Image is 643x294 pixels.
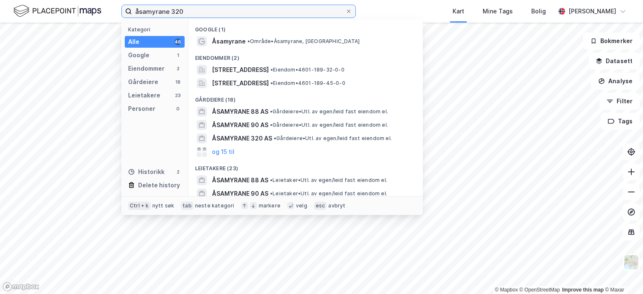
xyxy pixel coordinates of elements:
span: • [270,122,273,128]
div: 18 [175,79,181,85]
span: [STREET_ADDRESS] [212,65,269,75]
div: neste kategori [195,202,234,209]
div: Historikk [128,167,165,177]
div: avbryt [328,202,345,209]
span: • [247,38,250,44]
span: Eiendom • 4601-189-32-0-0 [270,66,345,73]
div: 46 [175,38,181,45]
div: Kontrollprogram for chat [601,254,643,294]
div: 23 [175,92,181,99]
div: Gårdeiere [128,77,158,87]
div: 1 [175,52,181,59]
input: Søk på adresse, matrikkel, gårdeiere, leietakere eller personer [132,5,345,18]
div: Kategori [128,26,185,33]
span: ÅSAMYRANE 90 AS [212,189,268,199]
iframe: Chat Widget [601,254,643,294]
span: • [274,135,276,141]
img: logo.f888ab2527a4732fd821a326f86c7f29.svg [13,4,101,18]
div: Eiendommer (2) [188,48,423,63]
span: [STREET_ADDRESS] [212,78,269,88]
button: Filter [599,93,640,110]
span: ÅSAMYRANE 88 AS [212,107,268,117]
a: Mapbox homepage [3,282,39,291]
div: Kart [453,6,464,16]
a: Mapbox [495,287,518,293]
div: Leietakere (23) [188,159,423,174]
span: Gårdeiere • Utl. av egen/leid fast eiendom el. [274,135,392,142]
div: Mine Tags [483,6,513,16]
div: Eiendommer [128,64,165,74]
span: • [270,80,273,86]
div: velg [296,202,307,209]
div: Gårdeiere (18) [188,90,423,105]
div: [PERSON_NAME] [568,6,616,16]
span: ÅSAMYRANE 88 AS [212,175,268,185]
div: Personer [128,104,155,114]
div: Alle [128,37,139,47]
div: 2 [175,65,181,72]
div: 2 [175,169,181,175]
div: markere [259,202,280,209]
button: Tags [601,113,640,130]
div: 0 [175,105,181,112]
div: Bolig [531,6,546,16]
button: og 15 til [212,147,234,157]
button: Bokmerker [583,33,640,49]
div: Ctrl + k [128,202,151,210]
span: Åsamyrane [212,36,246,46]
span: • [270,66,273,73]
div: Google [128,50,149,60]
button: Datasett [589,53,640,69]
div: nytt søk [152,202,175,209]
span: Gårdeiere • Utl. av egen/leid fast eiendom el. [270,108,388,115]
a: OpenStreetMap [520,287,560,293]
span: Gårdeiere • Utl. av egen/leid fast eiendom el. [270,122,388,128]
span: • [270,190,273,197]
span: Leietaker • Utl. av egen/leid fast eiendom el. [270,190,387,197]
button: Analyse [591,73,640,89]
span: ÅSAMYRANE 320 AS [212,133,272,143]
a: Improve this map [562,287,604,293]
div: Leietakere [128,90,160,100]
span: • [270,108,273,115]
div: esc [314,202,327,210]
div: Delete history [138,180,180,190]
span: Eiendom • 4601-189-45-0-0 [270,80,345,87]
span: Område • Åsamyrane, [GEOGRAPHIC_DATA] [247,38,360,45]
div: tab [181,202,193,210]
span: • [270,177,273,183]
span: Leietaker • Utl. av egen/leid fast eiendom el. [270,177,387,184]
div: Google (1) [188,20,423,35]
span: ÅSAMYRANE 90 AS [212,120,268,130]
